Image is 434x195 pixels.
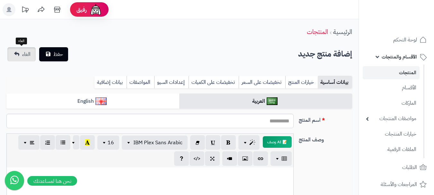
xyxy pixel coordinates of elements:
a: مواصفات المنتجات [363,112,420,126]
img: ai-face.png [89,3,102,16]
span: لوحة التحكم [393,35,417,44]
span: المراجعات والأسئلة [381,180,417,189]
a: المنتجات [307,27,328,37]
img: logo-2.png [390,18,428,31]
a: خيارات المنتجات [363,127,420,141]
button: حفظ [39,47,68,61]
span: الأقسام والمنتجات [382,52,417,61]
a: تخفيضات على السعر [239,76,285,89]
span: IBM Plex Sans Arabic [133,139,182,146]
a: تخفيضات على الكميات [189,76,239,89]
div: الغاء [16,38,27,45]
a: الأقسام [363,81,420,95]
a: المنتجات [363,66,420,79]
button: 📝 AI وصف [263,136,292,148]
span: الغاء [22,50,31,58]
span: حفظ [53,50,63,58]
h2: إضافة منتج جديد [298,48,352,61]
a: لوحة التحكم [363,32,430,48]
a: المواصفات [127,76,154,89]
label: وصف المنتج [296,133,355,144]
a: الغاء [7,47,36,61]
a: English [6,93,179,109]
a: المراجعات والأسئلة [363,177,430,192]
a: الرئيسية [333,27,352,37]
a: بيانات إضافية [94,76,127,89]
a: الملفات الرقمية [363,143,420,156]
span: 16 [108,139,114,146]
a: تحديثات المنصة [17,3,33,18]
label: اسم المنتج [296,114,355,124]
img: العربية [267,97,278,105]
button: IBM Plex Sans Arabic [122,136,188,150]
span: رفيق [76,6,87,13]
a: خيارات المنتج [285,76,318,89]
span: الطلبات [402,163,417,172]
a: العربية [179,93,352,109]
a: بيانات أساسية [318,76,352,89]
button: 16 [97,136,119,150]
img: English [95,97,107,105]
a: الماركات [363,96,420,110]
a: إعدادات السيو [154,76,189,89]
a: الطلبات [363,160,430,175]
